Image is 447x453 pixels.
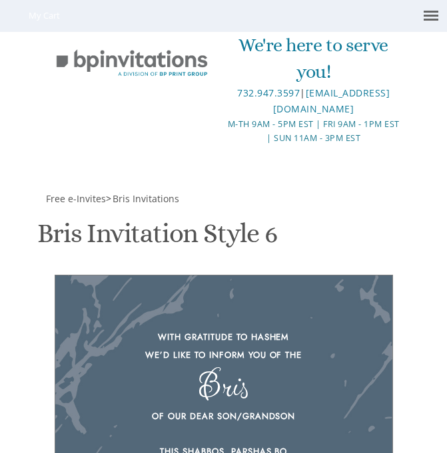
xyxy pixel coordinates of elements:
iframe: chat widget [391,400,434,440]
img: BP Invitation Loft [45,42,219,84]
div: M-Th 9am - 5pm EST | Fri 9am - 1pm EST | Sun 11am - 3pm EST [224,117,402,146]
div: | [224,85,402,117]
span: > [106,192,179,205]
a: [EMAIL_ADDRESS][DOMAIN_NAME] [273,86,390,115]
a: Bris Invitations [111,192,179,205]
a: 732.947.3597 [237,86,300,99]
a: Free e-Invites [45,192,106,205]
span: Bris Invitations [113,192,179,205]
div: Bris [81,377,365,395]
div: We're here to serve you! [224,32,402,85]
h1: Bris Invitation Style 6 [37,219,276,258]
span: Free e-Invites [46,192,106,205]
div: With gratitude to Hashem We’d like to inform you of the [81,329,365,364]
